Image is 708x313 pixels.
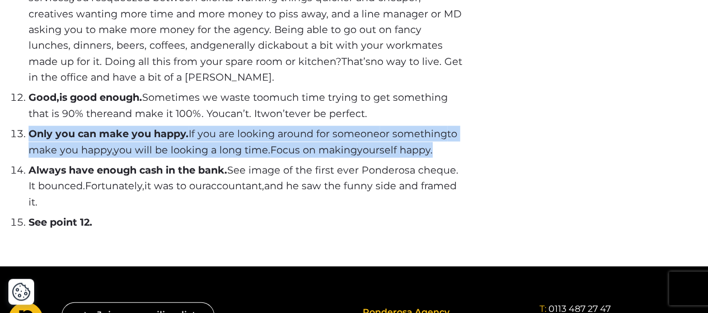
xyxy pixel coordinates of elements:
span: , [57,91,59,103]
span: and he saw the funny side and framed it [29,180,457,207]
span: much time trying to get something that is 90% there [29,91,448,119]
span: . [365,108,367,119]
span: or something [379,128,447,139]
span: . [430,144,433,156]
span: See point 12. [29,216,92,228]
span: won’t [261,108,289,119]
span: Sometimes we waste to [59,91,263,103]
span: o [263,91,269,103]
span: accountant, [205,180,264,191]
span: generally dick [209,39,279,51]
span: ever be perfect [289,108,365,119]
span: Fortunately, [85,180,144,191]
img: Revisit consent button [12,282,31,301]
span: you will be looking a long time. [114,144,270,156]
span: can’t [225,108,249,119]
strong: Only you can make you happy. [29,128,189,139]
span: and make it 100%. You [113,108,225,119]
span: yourself happy [357,144,430,156]
button: Cookie Settings [12,282,31,301]
span: See image of the first ever Ponderosa cheque. It bounced. [29,164,458,191]
span: Focus on making [270,144,357,156]
span: it was to our [144,180,205,191]
strong: Always have enough cash in the bank. [29,164,227,176]
span: Good [29,91,57,103]
span: . [35,196,37,208]
span: That’s [341,55,371,67]
span: , [112,144,114,156]
span: . It [249,108,261,119]
span: about a bit with your workmates made up for it. Doing all this from your spare room or kitchen? [29,39,443,67]
span: If you are looking around for someone [29,128,379,139]
span: to make you happy [29,128,457,155]
strong: is good enough. [59,91,142,103]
